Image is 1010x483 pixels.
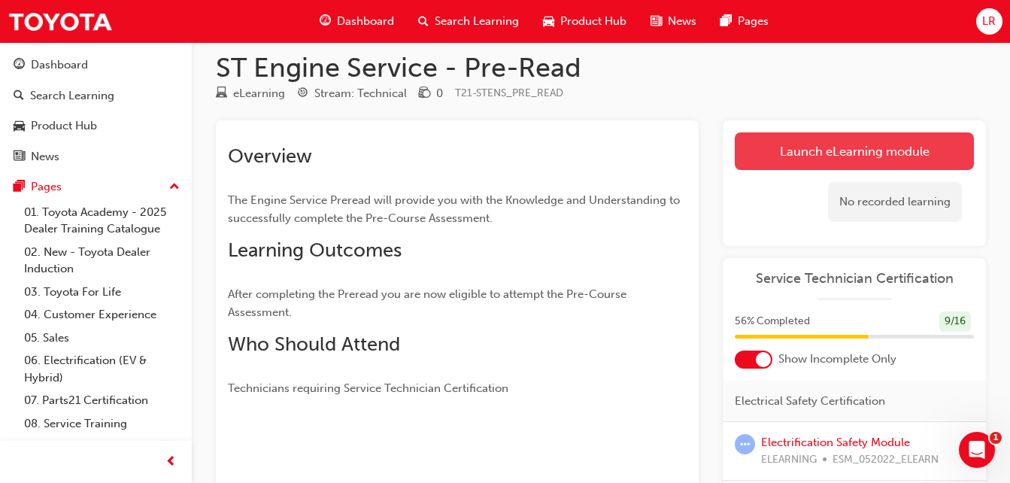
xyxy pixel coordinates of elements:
[738,13,769,30] span: Pages
[337,13,394,30] span: Dashboard
[18,281,186,304] a: 03. Toyota For Life
[6,173,186,201] button: Pages
[761,451,817,469] span: ELEARNING
[651,12,662,31] span: news-icon
[228,287,629,319] span: After completing the Preread you are now eligible to attempt the Pre-Course Assessment.
[18,435,186,458] a: 09. Technical Training
[228,333,400,356] span: Who Should Attend
[6,112,186,140] a: Product Hub
[169,178,180,197] span: up-icon
[18,389,186,412] a: 07. Parts21 Certification
[308,6,406,37] a: guage-iconDashboard
[18,412,186,436] a: 08. Service Training
[165,453,177,472] span: prev-icon
[18,241,186,281] a: 02. New - Toyota Dealer Induction
[668,13,696,30] span: News
[735,393,885,410] span: Electrical Safety Certification
[720,12,732,31] span: pages-icon
[735,132,974,170] a: Launch eLearning module
[778,351,896,368] span: Show Incomplete Only
[14,90,24,103] span: search-icon
[18,303,186,327] a: 04. Customer Experience
[216,51,986,84] h1: ST Engine Service - Pre-Read
[455,87,563,99] span: Learning resource code
[314,85,407,102] div: Stream: Technical
[31,148,59,166] div: News
[216,87,227,101] span: learningResourceType_ELEARNING-icon
[735,313,810,330] span: 56 % Completed
[708,6,781,37] a: pages-iconPages
[990,432,1002,444] span: 1
[14,59,25,72] span: guage-icon
[6,51,186,79] a: Dashboard
[18,327,186,350] a: 05. Sales
[297,84,407,103] div: Stream
[18,201,186,241] a: 01. Toyota Academy - 2025 Dealer Training Catalogue
[435,13,519,30] span: Search Learning
[531,6,638,37] a: car-iconProduct Hub
[320,12,331,31] span: guage-icon
[982,13,996,30] span: LR
[406,6,531,37] a: search-iconSearch Learning
[6,82,186,110] a: Search Learning
[228,238,402,262] span: Learning Outcomes
[14,181,25,194] span: pages-icon
[31,56,88,74] div: Dashboard
[228,144,312,168] span: Overview
[959,432,995,468] iframe: Intercom live chat
[560,13,626,30] span: Product Hub
[14,150,25,164] span: news-icon
[939,311,971,332] div: 9 / 16
[638,6,708,37] a: news-iconNews
[833,451,939,469] span: ESM_052022_ELEARN
[18,349,186,389] a: 06. Electrification (EV & Hybrid)
[418,12,429,31] span: search-icon
[543,12,554,31] span: car-icon
[828,182,962,222] div: No recorded learning
[228,381,508,395] span: Technicians requiring Service Technician Certification
[419,84,443,103] div: Price
[735,270,974,287] a: Service Technician Certification
[6,48,186,173] button: DashboardSearch LearningProduct HubNews
[216,84,285,103] div: Type
[228,193,683,225] span: The Engine Service Preread will provide you with the Knowledge and Understanding to successfully ...
[735,434,755,454] span: learningRecordVerb_ATTEMPT-icon
[976,8,1002,35] button: LR
[297,87,308,101] span: target-icon
[6,143,186,171] a: News
[14,120,25,133] span: car-icon
[30,87,114,105] div: Search Learning
[436,85,443,102] div: 0
[761,436,910,449] a: Electrification Safety Module
[419,87,430,101] span: money-icon
[8,5,113,38] img: Trak
[31,117,97,135] div: Product Hub
[31,178,62,196] div: Pages
[233,85,285,102] div: eLearning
